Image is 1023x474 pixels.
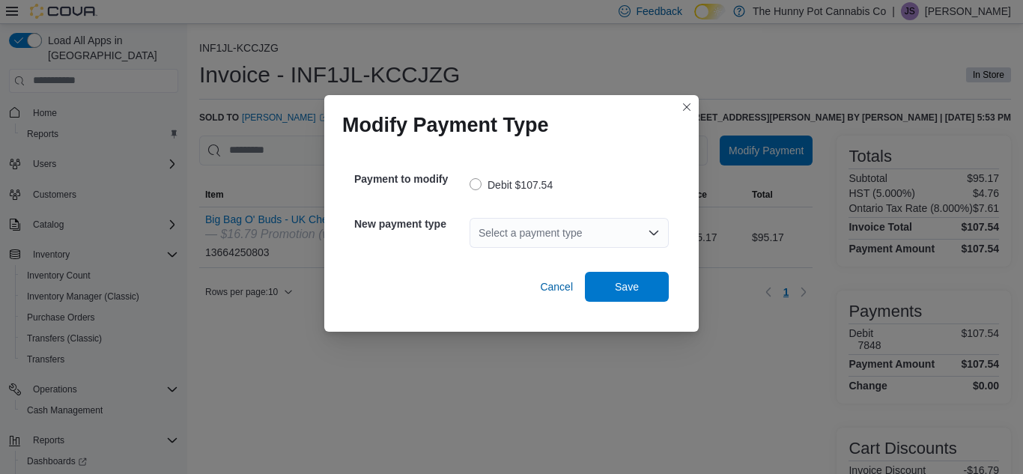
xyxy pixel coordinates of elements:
[342,113,549,137] h1: Modify Payment Type
[678,98,696,116] button: Closes this modal window
[354,164,467,194] h5: Payment to modify
[534,272,579,302] button: Cancel
[470,176,553,194] label: Debit $107.54
[648,227,660,239] button: Open list of options
[540,279,573,294] span: Cancel
[585,272,669,302] button: Save
[354,209,467,239] h5: New payment type
[615,279,639,294] span: Save
[479,224,480,242] input: Accessible screen reader label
